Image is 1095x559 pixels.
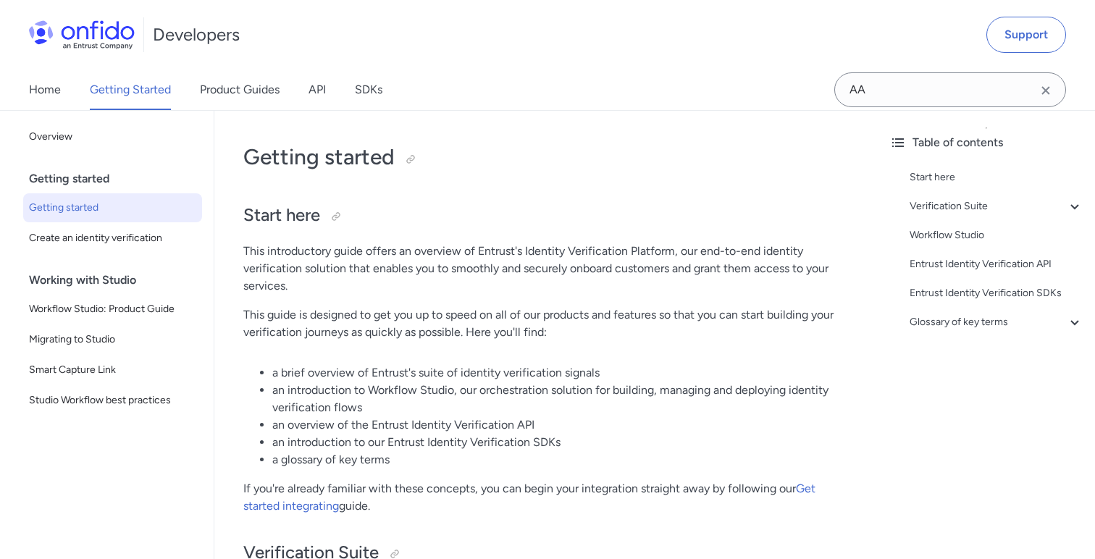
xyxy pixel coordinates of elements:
li: a brief overview of Entrust's suite of identity verification signals [272,364,849,382]
svg: Clear search field button [1037,82,1054,99]
input: Onfido search input field [834,72,1066,107]
h1: Getting started [243,143,849,172]
a: Home [29,70,61,110]
a: Getting started [23,193,202,222]
a: Glossary of key terms [910,314,1083,331]
a: Product Guides [200,70,280,110]
h2: Start here [243,203,849,228]
a: Support [986,17,1066,53]
p: This guide is designed to get you up to speed on all of our products and features so that you can... [243,306,849,341]
a: Migrating to Studio [23,325,202,354]
li: an introduction to Workflow Studio, our orchestration solution for building, managing and deployi... [272,382,849,416]
span: Studio Workflow best practices [29,392,196,409]
a: Get started integrating [243,482,815,513]
span: Getting started [29,199,196,217]
span: Workflow Studio: Product Guide [29,300,196,318]
a: Entrust Identity Verification SDKs [910,285,1083,302]
a: Entrust Identity Verification API [910,256,1083,273]
a: API [309,70,326,110]
p: If you're already familiar with these concepts, you can begin your integration straight away by f... [243,480,849,515]
span: Overview [29,128,196,146]
p: This introductory guide offers an overview of Entrust's Identity Verification Platform, our end-t... [243,243,849,295]
a: Start here [910,169,1083,186]
li: an introduction to our Entrust Identity Verification SDKs [272,434,849,451]
a: Studio Workflow best practices [23,386,202,415]
h1: Developers [153,23,240,46]
a: Smart Capture Link [23,356,202,384]
span: Smart Capture Link [29,361,196,379]
div: Working with Studio [29,266,208,295]
span: Create an identity verification [29,230,196,247]
a: Overview [23,122,202,151]
a: Create an identity verification [23,224,202,253]
a: Getting Started [90,70,171,110]
div: Getting started [29,164,208,193]
div: Table of contents [889,134,1083,151]
span: Migrating to Studio [29,331,196,348]
img: Onfido Logo [29,20,135,49]
a: SDKs [355,70,382,110]
a: Workflow Studio [910,227,1083,244]
li: an overview of the Entrust Identity Verification API [272,416,849,434]
a: Workflow Studio: Product Guide [23,295,202,324]
li: a glossary of key terms [272,451,849,468]
a: Verification Suite [910,198,1083,215]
